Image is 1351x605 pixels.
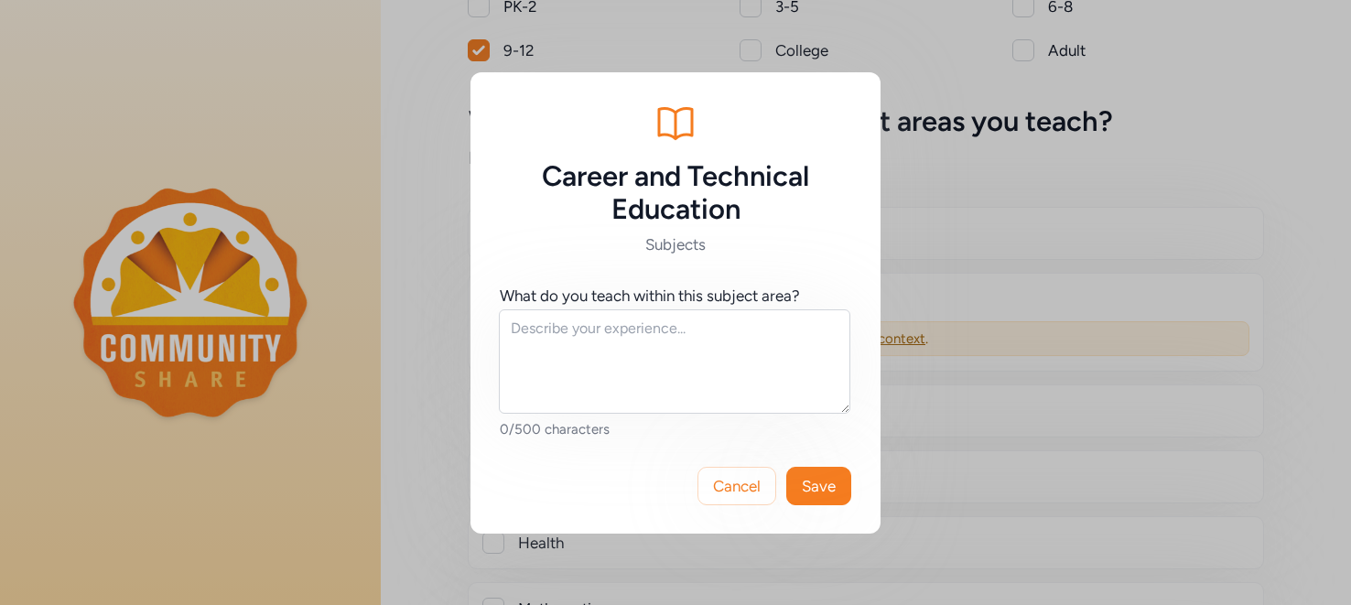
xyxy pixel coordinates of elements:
button: Save [786,467,851,505]
button: Cancel [697,467,776,505]
h5: Career and Technical Education [500,160,851,226]
div: What do you teach within this subject area? [500,285,800,307]
span: Save [802,475,836,497]
h6: Subjects [500,233,851,255]
span: Cancel [713,475,761,497]
span: 0/500 characters [500,421,610,438]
